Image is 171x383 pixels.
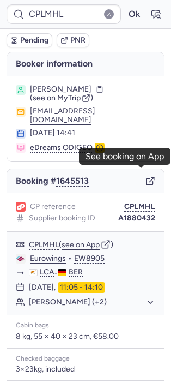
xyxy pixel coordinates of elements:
[7,52,164,76] h4: Booker information
[58,282,105,293] time: 11:05 - 14:10
[30,254,66,264] a: Eurowings
[16,355,155,363] div: Checked baggage
[30,143,93,153] span: eDreams ODIGEO
[69,268,83,277] span: BER
[29,268,155,278] div: -
[16,332,155,342] p: 8 kg, 55 × 40 × 23 cm, €58.00
[16,176,89,186] span: Booking #
[29,240,155,249] div: ( )
[29,297,155,307] button: [PERSON_NAME] (+2)
[33,93,81,103] span: see on MyTrip
[16,254,26,264] figure: EW airline logo
[20,36,48,45] span: Pending
[7,33,52,47] button: Pending
[125,5,143,23] button: Ok
[57,33,89,47] button: PNR
[62,241,100,249] button: see on App
[16,202,26,212] figure: 1L airline logo
[29,241,59,249] button: CPLMHL
[7,4,121,24] input: PNR Reference
[85,152,164,161] div: See booking on App
[16,322,155,330] div: Cabin bags
[30,85,91,94] span: [PERSON_NAME]
[30,107,155,124] button: [EMAIL_ADDRESS][DOMAIN_NAME]
[30,254,155,264] div: •
[40,268,54,277] span: LCA
[124,202,155,211] button: CPLMHL
[74,254,105,263] button: EW8905
[30,129,155,137] div: [DATE] 14:41
[30,202,76,211] span: CP reference
[29,214,95,223] span: Supplier booking ID
[118,214,155,223] button: A1880432
[30,94,93,103] button: (see on MyTrip)
[29,282,105,293] div: [DATE],
[56,176,89,186] button: 1645513
[16,365,75,374] span: 3×23kg, included
[70,36,85,45] span: PNR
